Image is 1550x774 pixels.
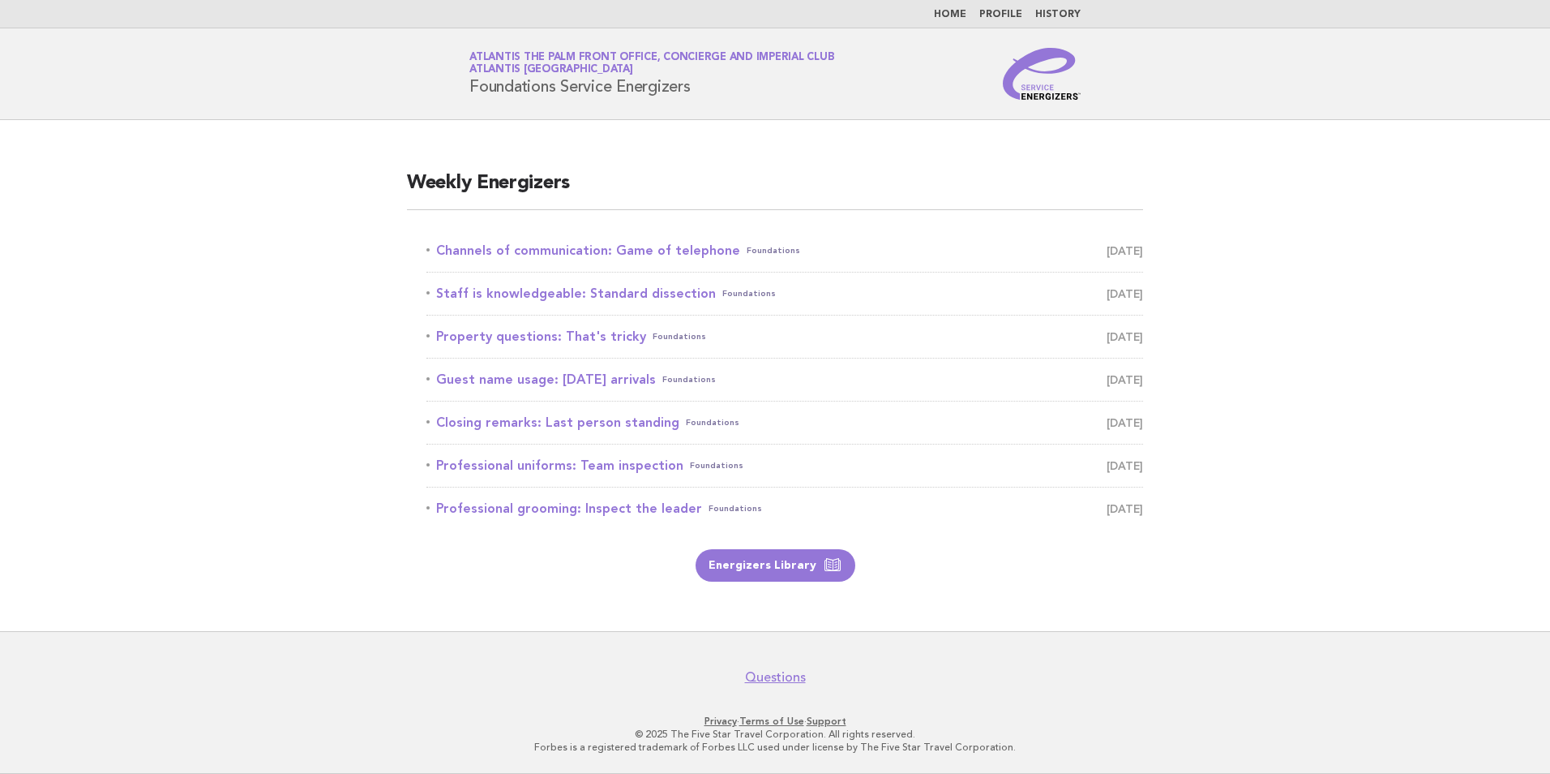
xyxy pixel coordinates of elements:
[1003,48,1081,100] img: Service Energizers
[426,368,1143,391] a: Guest name usage: [DATE] arrivalsFoundations [DATE]
[745,669,806,686] a: Questions
[979,10,1022,19] a: Profile
[690,454,743,477] span: Foundations
[722,282,776,305] span: Foundations
[696,549,855,582] a: Energizers Library
[426,497,1143,520] a: Professional grooming: Inspect the leaderFoundations [DATE]
[469,52,834,75] a: Atlantis The Palm Front Office, Concierge and Imperial ClubAtlantis [GEOGRAPHIC_DATA]
[704,716,737,727] a: Privacy
[426,282,1143,305] a: Staff is knowledgeable: Standard dissectionFoundations [DATE]
[279,728,1271,741] p: © 2025 The Five Star Travel Corporation. All rights reserved.
[1107,368,1143,391] span: [DATE]
[1035,10,1081,19] a: History
[426,454,1143,477] a: Professional uniforms: Team inspectionFoundations [DATE]
[279,715,1271,728] p: · ·
[1107,282,1143,305] span: [DATE]
[1107,239,1143,262] span: [DATE]
[407,170,1143,210] h2: Weekly Energizers
[653,325,706,348] span: Foundations
[1107,497,1143,520] span: [DATE]
[469,53,834,95] h1: Foundations Service Energizers
[1107,411,1143,434] span: [DATE]
[426,325,1143,348] a: Property questions: That's trickyFoundations [DATE]
[1107,325,1143,348] span: [DATE]
[739,716,804,727] a: Terms of Use
[1107,454,1143,477] span: [DATE]
[686,411,739,434] span: Foundations
[469,65,633,75] span: Atlantis [GEOGRAPHIC_DATA]
[662,368,716,391] span: Foundations
[709,497,762,520] span: Foundations
[807,716,846,727] a: Support
[934,10,966,19] a: Home
[426,239,1143,262] a: Channels of communication: Game of telephoneFoundations [DATE]
[747,239,800,262] span: Foundations
[426,411,1143,434] a: Closing remarks: Last person standingFoundations [DATE]
[279,741,1271,754] p: Forbes is a registered trademark of Forbes LLC used under license by The Five Star Travel Corpora...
